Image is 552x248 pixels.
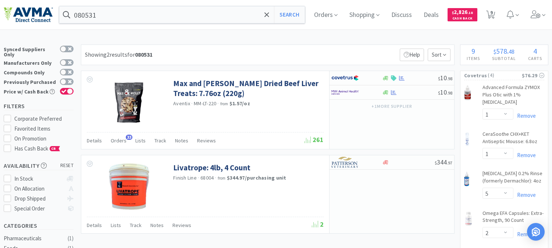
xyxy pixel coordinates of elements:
span: 261 [305,135,324,144]
img: f6b2451649754179b5b4e0c70c3f7cb0_2.png [331,87,359,98]
span: CB [50,146,57,151]
div: Showing 2 results [85,50,153,60]
span: Notes [150,222,164,228]
div: On Allocation [14,184,63,193]
div: ( 1 ) [68,234,74,243]
img: e4e33dab9f054f5782a47901c742baa9_102.png [4,7,53,22]
span: Notes [175,137,188,144]
h4: Items [460,55,486,62]
span: 9 [471,46,475,56]
h4: Carts [522,55,548,62]
a: Finish Line [173,174,197,181]
strong: $1.57 / oz [229,100,250,107]
span: 578 [496,46,507,56]
span: for [127,51,153,58]
span: $ [438,76,440,81]
img: f5e969b455434c6296c6d81ef179fa71_3.png [331,157,359,168]
span: Track [130,222,142,228]
p: Help [400,49,424,61]
div: Manufacturers Only [4,59,56,65]
a: Deals [421,12,442,18]
span: $ [494,48,496,55]
strong: 080531 [135,51,153,58]
span: . 98 [447,76,452,81]
a: Remove [513,152,536,159]
span: Details [87,222,102,228]
a: 9 [483,13,498,19]
span: 10 [438,74,452,82]
div: Corporate Preferred [14,114,74,123]
div: Compounds Only [4,69,56,75]
a: Remove [513,231,536,238]
a: Remove [513,112,536,119]
h5: Filters [4,102,74,110]
span: Reviews [197,137,216,144]
span: · [215,174,216,181]
span: reset [60,162,74,170]
span: . 97 [447,160,452,166]
img: 2142abddd5b24bde87a97e01da9e6274_370966.png [464,171,469,186]
span: $ [435,160,437,166]
strong: $344.97 / purchasing unit [227,174,286,181]
a: Discuss [388,12,415,18]
span: Track [154,137,166,144]
input: Search by item, sku, manufacturer, ingredient, size... [59,6,305,23]
span: from [220,101,228,106]
span: Orders [111,137,127,144]
span: 2,826 [452,8,473,15]
a: CeraSoothe CHX+KET Antiseptic Mousse: 6.8oz [482,131,544,148]
span: 10 [438,88,452,96]
span: Reviews [172,222,191,228]
img: 77fca1acd8b6420a9015268ca798ef17_1.png [331,72,359,84]
div: Previously Purchased [4,78,56,85]
span: 2 [312,220,324,228]
div: $76.29 [522,71,544,79]
div: In Stock [14,174,63,183]
span: Covetrus [464,71,487,79]
button: +1more supplier [368,101,416,111]
a: Aventix [173,100,190,107]
h5: Categories [4,222,74,230]
span: ( 4 ) [487,72,522,79]
div: Favorited Items [14,124,74,133]
span: from [218,176,226,181]
a: Max and [PERSON_NAME] Dried Beef Liver Treats: 7.76oz (220g) [173,78,322,99]
img: 178ba1d8cd1843d3920f32823816c1bf_34505.png [464,85,471,100]
span: 344 [435,158,452,166]
div: . [486,47,522,55]
span: Cash Back [452,17,473,21]
div: Special Order [14,204,63,213]
a: $2,826.18Cash Back [448,5,477,25]
span: 4 [533,46,537,56]
img: 0e0507b75bcc44bd98e9001a28f9cf69_382723.png [105,78,153,126]
span: · [198,174,199,181]
img: fdce88c4f6db4860ac35304339aa06a3_418479.png [464,132,470,147]
span: Lists [135,137,146,144]
div: Synced Suppliers Only [4,46,56,57]
span: Sort [428,49,450,61]
span: $ [438,90,440,96]
span: 33 [126,135,132,140]
span: MM-LT-220 [194,100,216,107]
span: Lists [111,222,121,228]
span: $ [452,10,454,15]
span: Has Cash Back [14,145,60,152]
span: 48 [509,48,514,55]
div: Open Intercom Messenger [527,223,545,241]
span: · [191,100,193,107]
img: c84f405c91d44b2fa46e37e0b19613cd_92569.jpeg [105,163,153,210]
span: 68004 [200,174,214,181]
span: Details [87,137,102,144]
a: Omega EFA Capsules: Extra-Strength, 90 Count [482,210,544,227]
div: Price w/ Cash Back [4,88,56,94]
div: Drop Shipped [14,194,63,203]
div: Pharmaceuticals [4,234,63,243]
span: . 18 [467,10,473,15]
img: b1f02c2b6c06457b8660f8fd9cbbe6fb_27393.png [464,211,473,226]
button: Search [274,6,305,23]
a: Remove [513,191,536,198]
a: Livatrope: 4lb, 4 Count [173,163,250,173]
a: Advanced Formula ZYMOX Plus Otic with 1% [MEDICAL_DATA] [482,84,544,109]
div: On Promotion [14,134,74,143]
a: [MEDICAL_DATA] 0.2% Rinse (formerly Dermachlor): 4oz [482,170,544,187]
